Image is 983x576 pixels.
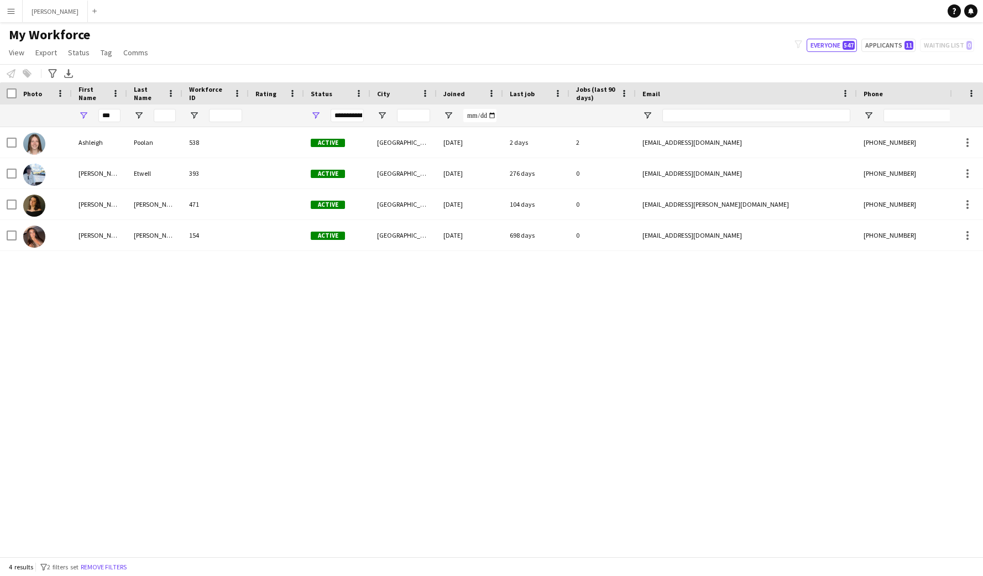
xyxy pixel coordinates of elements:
div: [DATE] [437,189,503,219]
div: [EMAIL_ADDRESS][DOMAIN_NAME] [636,220,857,250]
button: Remove filters [79,561,129,573]
input: Last Name Filter Input [154,109,176,122]
div: [GEOGRAPHIC_DATA] [370,158,437,188]
span: City [377,90,390,98]
button: Open Filter Menu [443,111,453,121]
img: Natasha Kyrke smith [23,226,45,248]
span: Last Name [134,85,163,102]
button: Open Filter Menu [377,111,387,121]
span: Email [642,90,660,98]
span: Photo [23,90,42,98]
button: Open Filter Menu [642,111,652,121]
span: Status [68,48,90,57]
app-action-btn: Export XLSX [62,67,75,80]
button: Open Filter Menu [864,111,874,121]
div: [EMAIL_ADDRESS][DOMAIN_NAME] [636,158,857,188]
div: 2 days [503,127,569,158]
span: Joined [443,90,465,98]
span: Workforce ID [189,85,229,102]
button: [PERSON_NAME] [23,1,88,22]
div: [DATE] [437,158,503,188]
span: Phone [864,90,883,98]
span: Jobs (last 90 days) [576,85,616,102]
span: Export [35,48,57,57]
input: Email Filter Input [662,109,850,122]
span: 2 filters set [47,563,79,571]
button: Open Filter Menu [134,111,144,121]
div: 538 [182,127,249,158]
span: My Workforce [9,27,90,43]
div: [GEOGRAPHIC_DATA] [370,189,437,219]
div: 154 [182,220,249,250]
div: 276 days [503,158,569,188]
div: 698 days [503,220,569,250]
div: [GEOGRAPHIC_DATA] [370,220,437,250]
div: [DATE] [437,220,503,250]
span: Rating [255,90,276,98]
div: [GEOGRAPHIC_DATA] [370,127,437,158]
span: Active [311,201,345,209]
a: Export [31,45,61,60]
input: First Name Filter Input [98,109,121,122]
input: Workforce ID Filter Input [209,109,242,122]
div: Ashleigh [72,127,127,158]
span: View [9,48,24,57]
span: Active [311,139,345,147]
span: 547 [843,41,855,50]
a: Tag [96,45,117,60]
div: Poolan [127,127,182,158]
button: Everyone547 [807,39,857,52]
span: Last job [510,90,535,98]
span: 11 [904,41,913,50]
button: Open Filter Menu [189,111,199,121]
span: Tag [101,48,112,57]
span: Status [311,90,332,98]
input: Joined Filter Input [463,109,496,122]
div: 393 [182,158,249,188]
button: Open Filter Menu [311,111,321,121]
img: Ashleigh Poolan [23,133,45,155]
div: 0 [569,189,636,219]
a: Status [64,45,94,60]
span: Active [311,232,345,240]
a: View [4,45,29,60]
input: City Filter Input [397,109,430,122]
a: Comms [119,45,153,60]
div: 0 [569,158,636,188]
div: [EMAIL_ADDRESS][DOMAIN_NAME] [636,127,857,158]
div: 471 [182,189,249,219]
div: [PERSON_NAME] [127,189,182,219]
span: First Name [79,85,107,102]
div: 0 [569,220,636,250]
button: Applicants11 [861,39,916,52]
img: Natasha Finch [23,195,45,217]
span: Active [311,170,345,178]
div: Etwell [127,158,182,188]
div: 104 days [503,189,569,219]
div: 2 [569,127,636,158]
button: Open Filter Menu [79,111,88,121]
img: Ashley Etwell [23,164,45,186]
span: Comms [123,48,148,57]
app-action-btn: Advanced filters [46,67,59,80]
div: [DATE] [437,127,503,158]
div: [PERSON_NAME] [72,158,127,188]
div: [EMAIL_ADDRESS][PERSON_NAME][DOMAIN_NAME] [636,189,857,219]
div: [PERSON_NAME] [72,189,127,219]
div: [PERSON_NAME] [127,220,182,250]
div: [PERSON_NAME] [72,220,127,250]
